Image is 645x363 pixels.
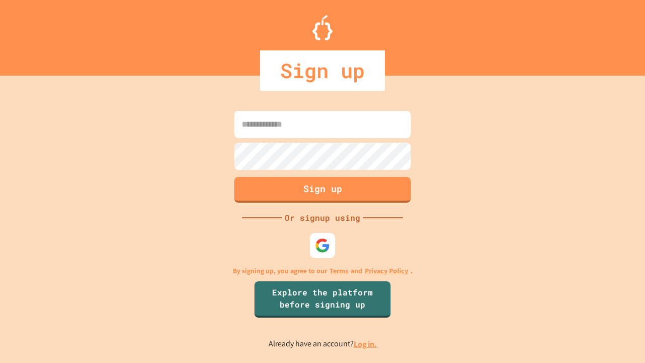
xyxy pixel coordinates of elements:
[312,15,333,40] img: Logo.svg
[330,266,348,276] a: Terms
[260,50,385,91] div: Sign up
[365,266,408,276] a: Privacy Policy
[269,338,377,350] p: Already have an account?
[233,266,413,276] p: By signing up, you agree to our and .
[315,238,330,253] img: google-icon.svg
[234,177,411,203] button: Sign up
[282,212,363,224] div: Or signup using
[254,281,391,318] a: Explore the platform before signing up
[354,339,377,349] a: Log in.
